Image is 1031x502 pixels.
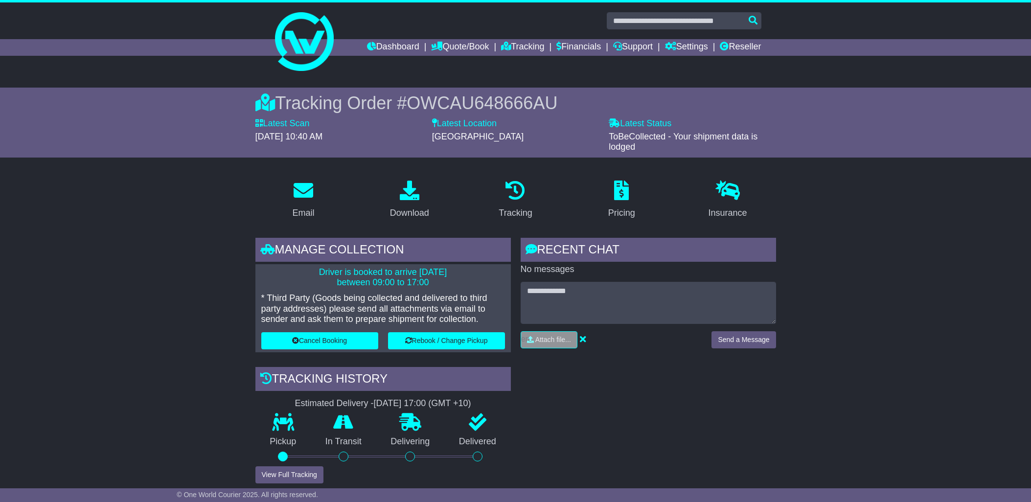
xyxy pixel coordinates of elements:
p: Driver is booked to arrive [DATE] between 09:00 to 17:00 [261,267,505,288]
p: Delivered [444,436,511,447]
a: Tracking [501,39,544,56]
span: © One World Courier 2025. All rights reserved. [177,491,318,499]
button: Rebook / Change Pickup [388,332,505,349]
a: Financials [556,39,601,56]
label: Latest Status [609,118,671,129]
div: [DATE] 17:00 (GMT +10) [374,398,471,409]
div: Download [390,206,429,220]
div: Tracking history [255,367,511,393]
a: Insurance [702,177,754,223]
a: Reseller [720,39,761,56]
button: Send a Message [711,331,776,348]
label: Latest Location [432,118,497,129]
a: Dashboard [367,39,419,56]
a: Quote/Book [431,39,489,56]
div: Pricing [608,206,635,220]
span: [DATE] 10:40 AM [255,132,323,141]
div: Estimated Delivery - [255,398,511,409]
p: Delivering [376,436,445,447]
button: View Full Tracking [255,466,323,483]
a: Download [384,177,435,223]
p: * Third Party (Goods being collected and delivered to third party addresses) please send all atta... [261,293,505,325]
p: No messages [521,264,776,275]
div: RECENT CHAT [521,238,776,264]
div: Email [292,206,314,220]
p: Pickup [255,436,311,447]
a: Support [613,39,653,56]
span: OWCAU648666AU [407,93,557,113]
div: Insurance [709,206,747,220]
span: [GEOGRAPHIC_DATA] [432,132,524,141]
a: Tracking [492,177,538,223]
div: Tracking [499,206,532,220]
div: Tracking Order # [255,92,776,114]
label: Latest Scan [255,118,310,129]
a: Email [286,177,321,223]
a: Pricing [602,177,642,223]
p: In Transit [311,436,376,447]
button: Cancel Booking [261,332,378,349]
span: ToBeCollected - Your shipment data is lodged [609,132,757,152]
a: Settings [665,39,708,56]
div: Manage collection [255,238,511,264]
